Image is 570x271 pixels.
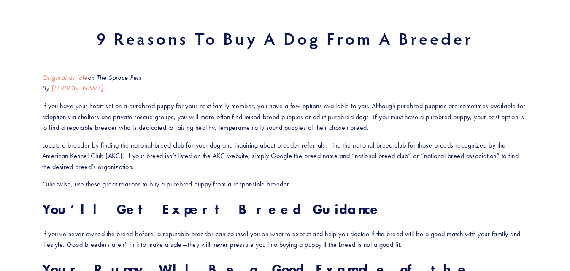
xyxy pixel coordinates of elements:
em: Original article [42,74,88,82]
em: [PERSON_NAME] [51,84,103,92]
h1: 9 Reasons to Buy a Dog From a Breeder [42,30,528,47]
p: Otherwise, use these great reasons to buy a purebred puppy from a responsible breeder. [42,179,528,190]
p: If you’ve never owned the breed before, a reputable breeder can counsel you on what to expect and... [42,229,528,250]
p: Locate a breeder by finding the national breed club for your dog and inquiring about breeder refe... [42,140,528,172]
strong: You’ll Get Expert Breed Guidance [42,201,382,217]
a: Original article [42,74,88,82]
a: [PERSON_NAME] [51,84,103,93]
p: If you have your heart set on a purebred puppy for your next family member, you have a few option... [42,101,528,133]
em: on The Spruce Pets By: [42,74,141,93]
